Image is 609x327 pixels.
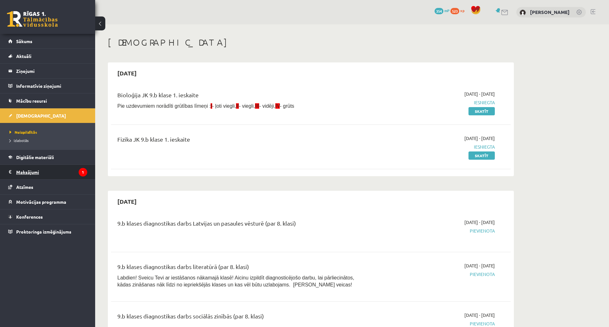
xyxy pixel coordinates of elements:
[464,262,495,269] span: [DATE] - [DATE]
[117,275,354,287] span: Labdien! Sveicu Tevi ar iestāšanos nākamajā klasē! Aicinu izpildīt diagnosticējošo darbu, lai pār...
[8,224,87,239] a: Proktoringa izmēģinājums
[450,8,468,13] a: 523 xp
[16,53,31,59] span: Aktuāli
[450,8,459,14] span: 523
[111,194,143,209] h2: [DATE]
[444,8,449,13] span: mP
[10,129,89,135] a: Neizpildītās
[16,113,66,119] span: [DEMOGRAPHIC_DATA]
[111,66,143,80] h2: [DATE]
[8,79,87,93] a: Informatīvie ziņojumi
[16,184,33,190] span: Atzīmes
[8,93,87,108] a: Mācību resursi
[10,138,29,143] span: Izlabotās
[530,9,570,15] a: [PERSON_NAME]
[16,64,87,78] legend: Ziņojumi
[464,219,495,226] span: [DATE] - [DATE]
[10,130,37,135] span: Neizpildītās
[375,271,495,278] span: Pievienota
[108,37,514,48] h1: [DEMOGRAPHIC_DATA]
[8,49,87,63] a: Aktuāli
[117,262,366,274] div: 9.b klases diagnostikas darbs literatūrā (par 8. klasi)
[8,195,87,209] a: Motivācijas programma
[464,91,495,97] span: [DATE] - [DATE]
[117,103,294,109] span: Pie uzdevumiem norādīti grūtības līmeņi : - ļoti viegli, - viegli, - vidēji, - grūts
[16,98,47,104] span: Mācību resursi
[16,229,71,234] span: Proktoringa izmēģinājums
[460,8,464,13] span: xp
[117,135,366,147] div: Fizika JK 9.b klase 1. ieskaite
[435,8,443,14] span: 354
[211,103,212,109] span: I
[236,103,239,109] span: II
[464,135,495,142] span: [DATE] - [DATE]
[16,79,87,93] legend: Informatīvie ziņojumi
[464,312,495,318] span: [DATE] - [DATE]
[117,219,366,231] div: 9.b klases diagnostikas darbs Latvijas un pasaules vēsturē (par 8. klasi)
[10,138,89,143] a: Izlabotās
[7,11,58,27] a: Rīgas 1. Tālmācības vidusskola
[16,38,32,44] span: Sākums
[16,165,87,179] legend: Maksājumi
[468,107,495,115] a: Skatīt
[468,151,495,160] a: Skatīt
[435,8,449,13] a: 354 mP
[8,165,87,179] a: Maksājumi1
[375,228,495,234] span: Pievienota
[8,108,87,123] a: [DEMOGRAPHIC_DATA]
[16,154,54,160] span: Digitālie materiāli
[375,144,495,150] span: Iesniegta
[375,320,495,327] span: Pievienota
[8,34,87,48] a: Sākums
[520,10,526,16] img: Kristaps Veinbergs
[8,180,87,194] a: Atzīmes
[117,312,366,324] div: 9.b klases diagnostikas darbs sociālās zinībās (par 8. klasi)
[117,91,366,102] div: Bioloģija JK 9.b klase 1. ieskaite
[375,99,495,106] span: Iesniegta
[16,214,43,220] span: Konferences
[8,209,87,224] a: Konferences
[255,103,259,109] span: III
[79,168,87,176] i: 1
[16,199,66,205] span: Motivācijas programma
[275,103,280,109] span: IV
[8,150,87,164] a: Digitālie materiāli
[8,64,87,78] a: Ziņojumi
